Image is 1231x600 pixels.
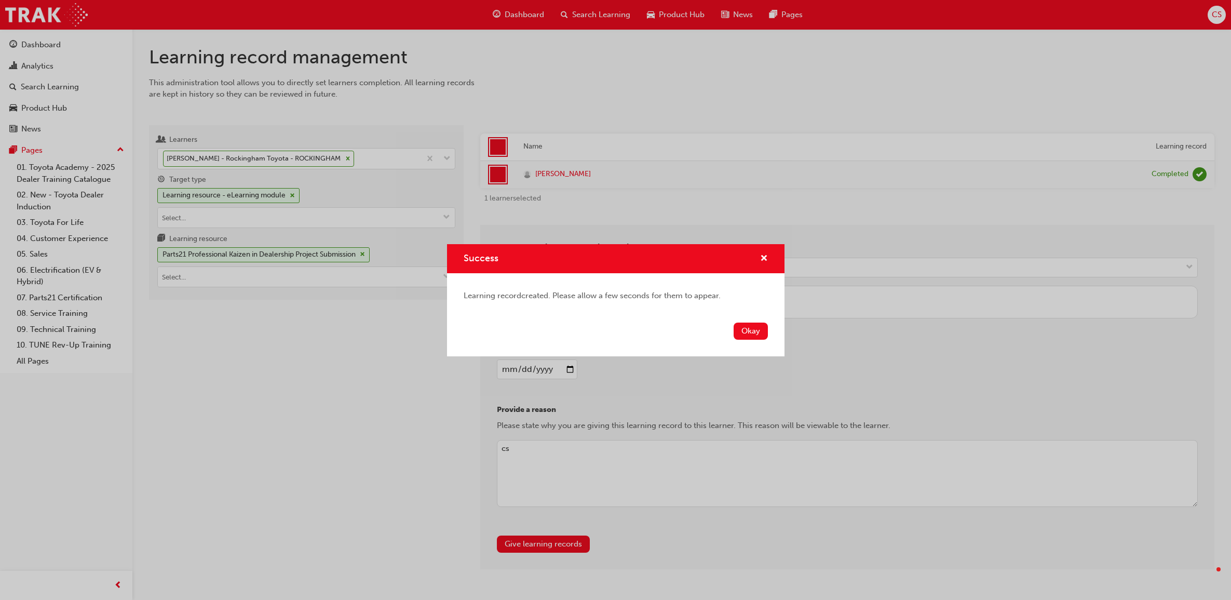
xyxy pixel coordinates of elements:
[734,323,768,340] button: Okay
[760,252,768,265] button: cross-icon
[464,291,721,300] span: Learning record created. Please allow a few seconds for them to appear.
[447,244,784,356] div: Success
[1196,565,1221,590] iframe: Intercom live chat
[464,252,498,264] span: Success
[760,255,768,264] span: cross-icon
